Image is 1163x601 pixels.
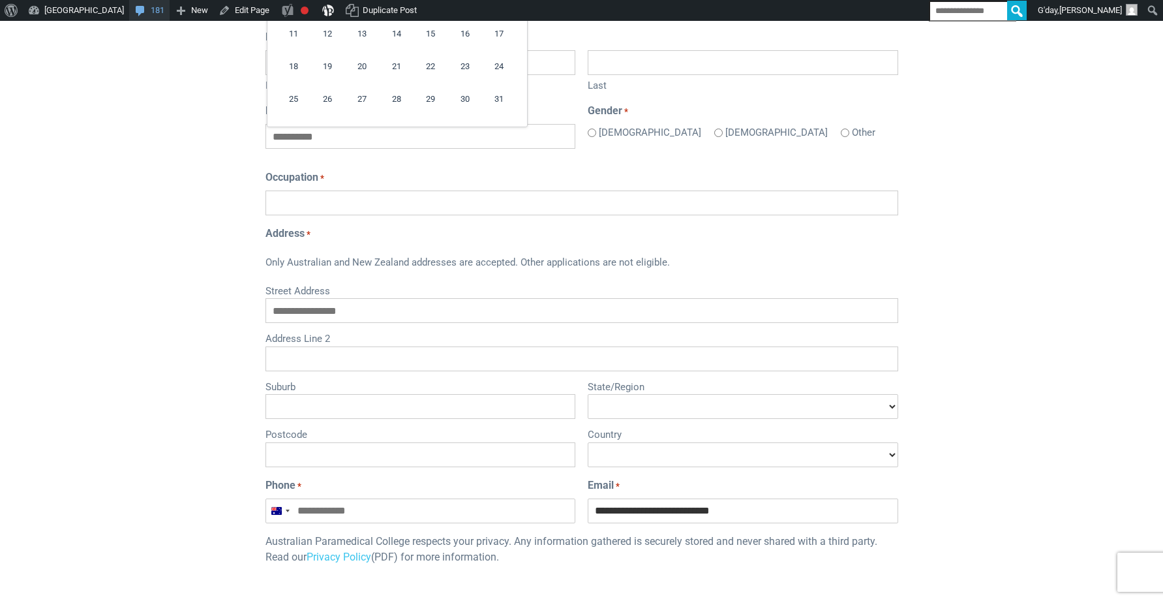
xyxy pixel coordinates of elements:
a: 15 [417,20,444,46]
a: 16 [452,20,478,46]
span: [PERSON_NAME] [1059,5,1122,15]
legend: Address [265,226,898,241]
label: Email [588,478,620,493]
a: 26 [314,85,340,112]
a: 31 [486,85,512,112]
a: 20 [349,53,375,79]
label: First [265,75,575,93]
label: State/Region [588,377,898,395]
a: 14 [384,20,410,46]
a: 18 [280,53,307,79]
label: Address Line 2 [265,328,898,347]
legend: Gender [588,103,898,119]
a: 29 [417,85,444,112]
a: 22 [417,53,444,79]
button: Selected country [266,499,294,523]
legend: Name [265,29,898,45]
a: 23 [452,53,478,79]
label: Street Address [265,281,898,299]
div: Only Australian and New Zealand addresses are accepted. Other applications are not eligible. [265,247,898,281]
a: 19 [314,53,340,79]
a: 11 [280,20,307,46]
a: 24 [486,53,512,79]
label: Country [588,424,898,442]
a: 17 [486,20,512,46]
p: Australian Paramedical College respects your privacy. Any information gathered is securely stored... [265,534,898,565]
label: Postcode [265,424,575,442]
label: Other [852,125,875,140]
label: Last [588,75,898,93]
label: [DEMOGRAPHIC_DATA] [725,125,828,140]
a: Privacy Policy [307,551,371,563]
div: Focus keyphrase not set [301,7,309,14]
label: Date of Birth [265,103,330,119]
a: 30 [452,85,478,112]
a: 28 [384,85,410,112]
a: 21 [384,53,410,79]
a: 25 [280,85,307,112]
label: [DEMOGRAPHIC_DATA] [599,125,701,140]
a: 27 [349,85,375,112]
label: Phone [265,478,301,493]
a: 12 [314,20,340,46]
a: 13 [349,20,375,46]
label: Suburb [265,377,575,395]
label: Occupation [265,170,324,185]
